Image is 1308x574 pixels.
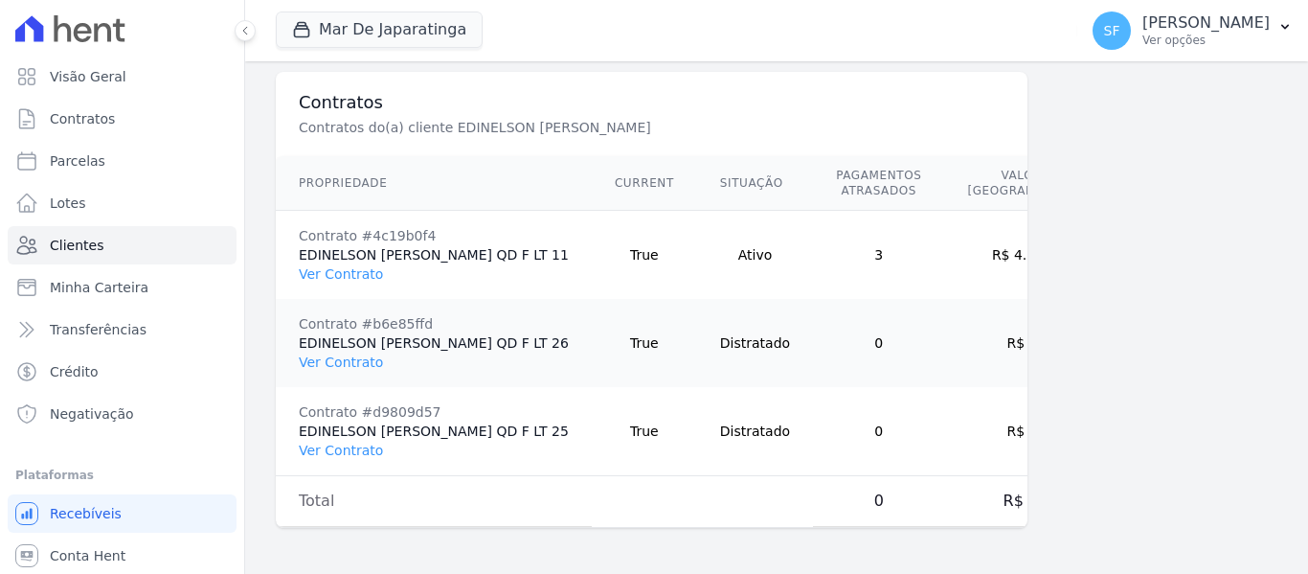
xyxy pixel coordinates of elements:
td: EDINELSON [PERSON_NAME] QD F LT 26 [276,299,592,387]
td: True [592,211,697,300]
a: Negativação [8,395,237,433]
span: Contratos [50,109,115,128]
span: Clientes [50,236,103,255]
a: Ver Contrato [299,266,383,282]
th: Current [592,156,697,211]
p: Ver opções [1142,33,1270,48]
td: 3 [813,211,944,300]
td: Distratado [697,387,813,476]
a: Visão Geral [8,57,237,96]
td: R$ 0,00 [944,387,1120,476]
button: Mar De Japaratinga [276,11,483,48]
div: Contrato #d9809d57 [299,402,569,422]
a: Ver Contrato [299,355,383,370]
span: Conta Hent [50,546,125,565]
div: Contrato #4c19b0f4 [299,226,569,245]
h3: Contratos [299,91,1004,114]
div: Plataformas [15,464,229,487]
p: Contratos do(a) cliente EDINELSON [PERSON_NAME] [299,118,942,137]
a: Ver Contrato [299,443,383,458]
td: Total [276,476,592,527]
td: Distratado [697,299,813,387]
span: Visão Geral [50,67,126,86]
td: 0 [813,387,944,476]
td: 0 [813,476,944,527]
div: Contrato #b6e85ffd [299,314,569,333]
td: Ativo [697,211,813,300]
span: SF [1104,24,1120,37]
span: Minha Carteira [50,278,148,297]
th: Pagamentos Atrasados [813,156,944,211]
p: [PERSON_NAME] [1142,13,1270,33]
td: True [592,299,697,387]
span: Transferências [50,320,147,339]
td: 0 [813,299,944,387]
td: R$ 0,00 [944,299,1120,387]
td: EDINELSON [PERSON_NAME] QD F LT 11 [276,211,592,300]
span: Negativação [50,404,134,424]
a: Recebíveis [8,494,237,533]
span: Parcelas [50,151,105,171]
span: Recebíveis [50,504,122,523]
a: Clientes [8,226,237,264]
a: Lotes [8,184,237,222]
span: Lotes [50,194,86,213]
a: Contratos [8,100,237,138]
td: EDINELSON [PERSON_NAME] QD F LT 25 [276,387,592,476]
td: R$ 0,00 [944,476,1120,527]
span: Crédito [50,362,99,381]
a: Minha Carteira [8,268,237,307]
th: Propriedade [276,156,592,211]
td: True [592,387,697,476]
th: Valor em [GEOGRAPHIC_DATA] [944,156,1120,211]
button: SF [PERSON_NAME] Ver opções [1077,4,1308,57]
th: Situação [697,156,813,211]
td: R$ 4.272,39 [944,211,1120,300]
a: Transferências [8,310,237,349]
a: Crédito [8,353,237,391]
a: Parcelas [8,142,237,180]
